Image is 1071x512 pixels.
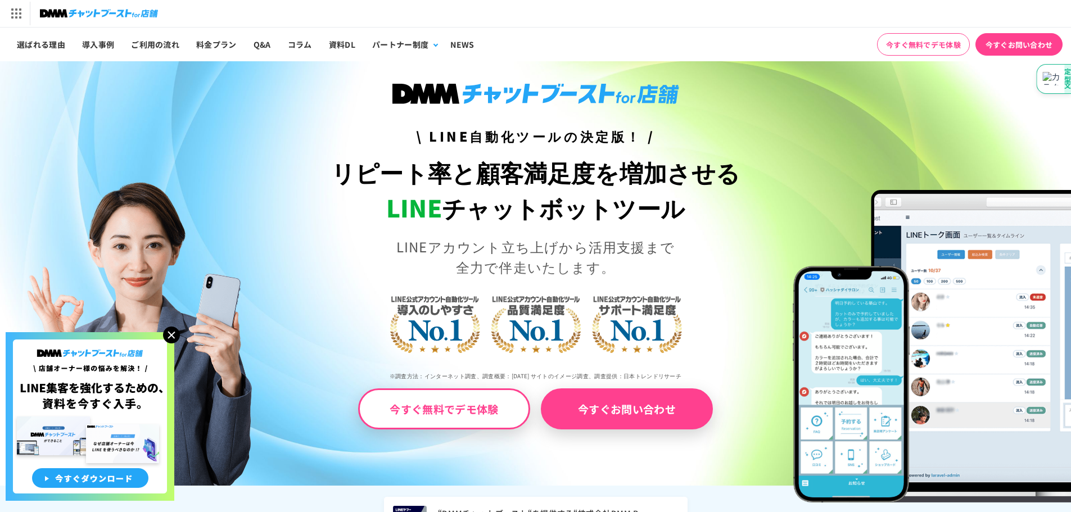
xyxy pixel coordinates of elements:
a: コラム [279,28,320,61]
p: 定型文 [1064,68,1070,89]
h3: \ LINE自動化ツールの決定版！ / [268,126,803,146]
a: 店舗オーナー様の悩みを解決!LINE集客を狂化するための資料を今すぐ入手! [6,332,174,346]
a: 今すぐ無料でデモ体験 [358,388,530,429]
p: ※調査方法：インターネット調査、調査概要：[DATE] サイトのイメージ調査、調査提供：日本トレンドリサーチ [268,364,803,388]
a: NEWS [442,28,482,61]
img: チャットブーストfor店舗 [40,6,158,21]
p: LINEアカウント立ち上げから活用支援まで 全力で伴走いたします。 [268,237,803,277]
a: 選ばれる理由 [8,28,74,61]
h1: リピート率と顧客満足度を増加させる チャットボットツール [268,155,803,225]
a: 資料DL [320,28,364,61]
div: 定型文モーダルを開く（ドラッグで移動できます） [1036,64,1071,94]
span: LINE [386,190,442,224]
a: ご利用の流れ [123,28,188,61]
a: 今すぐお問い合わせ [975,33,1063,56]
img: 店舗オーナー様の悩みを解決!LINE集客を狂化するための資料を今すぐ入手! [6,332,174,501]
a: 今すぐ無料でデモ体験 [877,33,970,56]
div: パートナー制度 [372,39,428,50]
a: 料金プラン [188,28,245,61]
a: 今すぐお問い合わせ [541,388,713,429]
img: LINE公式アカウント自動化ツール導入のしやすさNo.1｜LINE公式アカウント自動化ツール品質満足度No.1｜LINE公式アカウント自動化ツールサポート満足度No.1 [353,252,718,392]
a: Q&A [245,28,279,61]
a: 導入事例 [74,28,123,61]
img: サービス [2,2,30,25]
button: 定型文 [1036,64,1071,94]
